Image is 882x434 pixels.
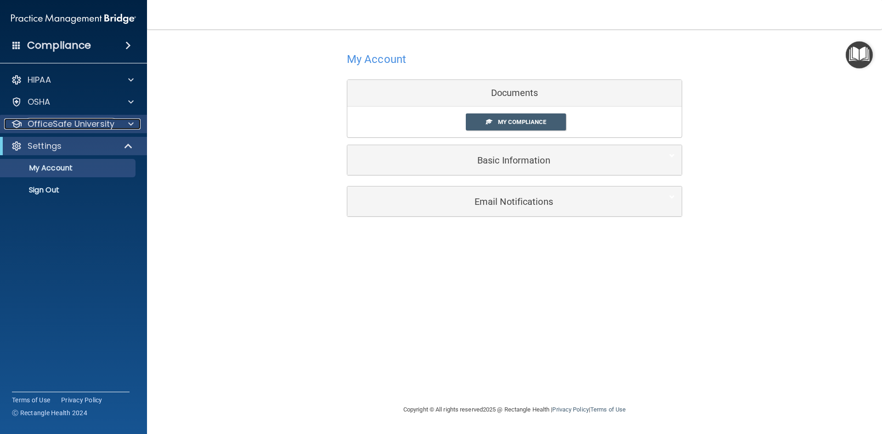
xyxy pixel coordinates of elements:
[61,395,102,405] a: Privacy Policy
[347,80,682,107] div: Documents
[11,10,136,28] img: PMB logo
[347,53,406,65] h4: My Account
[28,96,51,107] p: OSHA
[11,96,134,107] a: OSHA
[6,163,131,173] p: My Account
[846,41,873,68] button: Open Resource Center
[354,155,647,165] h5: Basic Information
[354,197,647,207] h5: Email Notifications
[11,74,134,85] a: HIPAA
[11,118,134,130] a: OfficeSafe University
[552,406,588,413] a: Privacy Policy
[354,150,675,170] a: Basic Information
[28,141,62,152] p: Settings
[11,141,133,152] a: Settings
[6,186,131,195] p: Sign Out
[723,369,871,406] iframe: Drift Widget Chat Controller
[12,408,87,417] span: Ⓒ Rectangle Health 2024
[347,395,682,424] div: Copyright © All rights reserved 2025 @ Rectangle Health | |
[12,395,50,405] a: Terms of Use
[27,39,91,52] h4: Compliance
[28,74,51,85] p: HIPAA
[28,118,114,130] p: OfficeSafe University
[354,191,675,212] a: Email Notifications
[498,118,546,125] span: My Compliance
[590,406,626,413] a: Terms of Use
